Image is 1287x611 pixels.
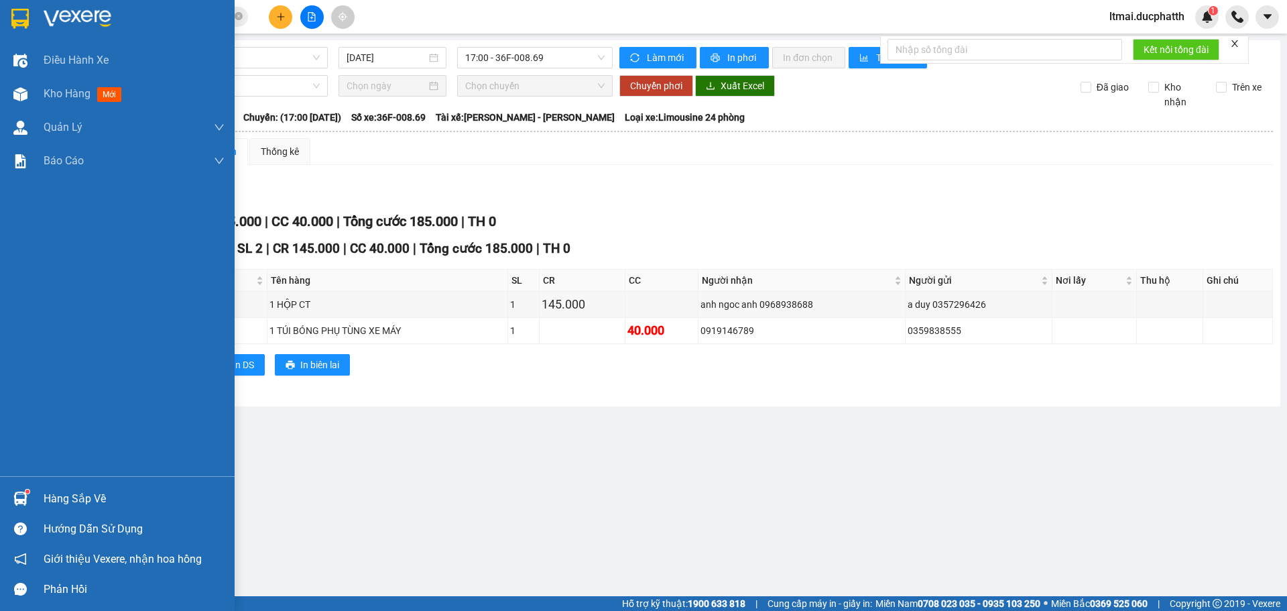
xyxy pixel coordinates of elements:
span: Kho hàng [44,87,90,100]
button: syncLàm mới [619,47,696,68]
sup: 1 [25,490,29,494]
button: printerIn biên lai [275,354,350,376]
span: Tổng cước 185.000 [343,213,458,229]
span: CR 145.000 [273,241,340,256]
div: 1 [510,297,538,312]
button: caret-down [1255,5,1279,29]
span: | [413,241,416,256]
span: question-circle [14,522,27,535]
img: solution-icon [13,154,27,168]
img: warehouse-icon [13,54,27,68]
span: Người nhận [702,273,892,288]
span: ltmai.ducphatth [1099,8,1195,25]
span: plus [276,12,286,21]
th: Thu hộ [1137,270,1203,292]
span: Đã giao [1091,80,1134,95]
span: Miền Bắc [1051,596,1148,611]
span: | [1158,596,1160,611]
span: printer [711,53,722,64]
button: In đơn chọn [772,47,845,68]
button: file-add [300,5,324,29]
span: CC 40.000 [271,213,333,229]
span: Tài xế: [PERSON_NAME] - [PERSON_NAME] [436,110,615,125]
div: Hướng dẫn sử dụng [44,519,225,539]
span: close-circle [235,11,243,23]
span: 17:00 - 36F-008.69 [465,48,605,68]
span: TH 0 [468,213,496,229]
span: Chuyến: (17:00 [DATE]) [243,110,341,125]
strong: 0708 023 035 - 0935 103 250 [918,598,1040,609]
span: | [266,241,269,256]
div: 145.000 [542,295,622,314]
div: Phản hồi [44,579,225,600]
span: file-add [307,12,316,21]
span: ⚪️ [1044,601,1048,606]
span: In DS [233,357,254,372]
img: phone-icon [1231,11,1243,23]
span: Giới thiệu Vexere, nhận hoa hồng [44,551,202,567]
span: Xuất Excel [721,78,764,93]
span: Loại xe: Limousine 24 phòng [625,110,745,125]
img: warehouse-icon [13,87,27,101]
button: aim [331,5,355,29]
span: | [461,213,465,229]
span: CC 40.000 [350,241,410,256]
div: anh ngoc anh 0968938688 [700,297,903,312]
span: printer [286,360,295,371]
span: Chọn chuyến [465,76,605,96]
span: | [336,213,340,229]
span: Hỗ trợ kỹ thuật: [622,596,745,611]
strong: 1900 633 818 [688,598,745,609]
span: sync [630,53,641,64]
span: In biên lai [300,357,339,372]
span: Điều hành xe [44,52,109,68]
th: Ghi chú [1203,270,1273,292]
span: TH 0 [543,241,570,256]
span: SL 2 [237,241,263,256]
th: CR [540,270,625,292]
span: close [1230,39,1239,48]
span: | [343,241,347,256]
sup: 1 [1209,6,1218,15]
span: | [755,596,757,611]
span: down [214,122,225,133]
span: aim [338,12,347,21]
button: Chuyển phơi [619,75,693,97]
span: caret-down [1262,11,1274,23]
div: 40.000 [627,321,696,340]
span: Miền Nam [875,596,1040,611]
span: Tổng cước 185.000 [420,241,533,256]
span: | [265,213,268,229]
span: notification [14,553,27,565]
span: Trên xe [1227,80,1267,95]
span: Kho nhận [1159,80,1206,109]
img: icon-new-feature [1201,11,1213,23]
div: 0919146789 [700,323,903,338]
button: downloadXuất Excel [695,75,775,97]
input: Chọn ngày [347,78,426,93]
div: 1 [510,323,538,338]
button: printerIn DS [207,354,265,376]
span: bar-chart [859,53,871,64]
span: copyright [1213,599,1222,608]
input: Nhập số tổng đài [887,39,1122,60]
th: SL [508,270,540,292]
span: | [536,241,540,256]
span: Số xe: 36F-008.69 [351,110,426,125]
span: Quản Lý [44,119,82,135]
div: 0359838555 [908,323,1050,338]
span: Kết nối tổng đài [1144,42,1209,57]
button: printerIn phơi [700,47,769,68]
img: logo-vxr [11,9,29,29]
div: 1 TÚI BÓNG PHỤ TÙNG XE MÁY [269,323,505,338]
span: Làm mới [647,50,686,65]
img: warehouse-icon [13,492,27,506]
strong: 0369 525 060 [1090,598,1148,609]
button: plus [269,5,292,29]
input: 12/09/2025 [347,50,426,65]
img: warehouse-icon [13,121,27,135]
span: mới [97,87,121,102]
span: close-circle [235,12,243,20]
div: a duy 0357296426 [908,297,1050,312]
div: Hàng sắp về [44,489,225,509]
